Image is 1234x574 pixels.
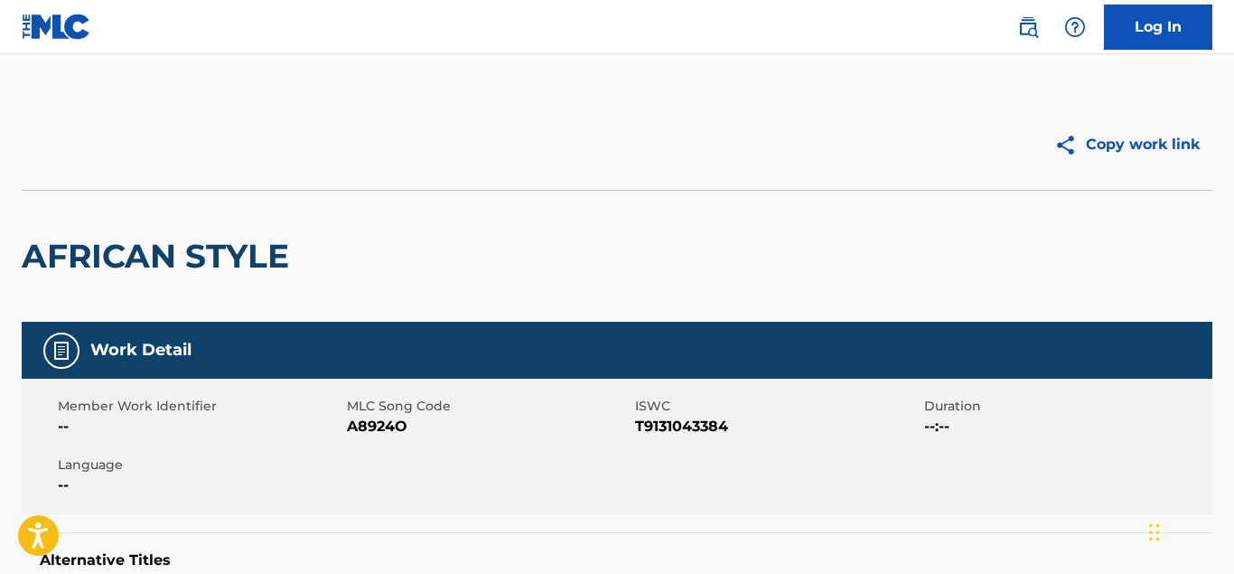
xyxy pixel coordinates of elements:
[1064,16,1086,38] img: help
[1104,5,1212,50] a: Log In
[58,416,342,438] span: --
[347,416,631,438] span: A8924O
[1149,505,1160,560] div: Drag
[1042,122,1212,167] button: Copy work link
[22,236,298,277] h2: AFRICAN STYLE
[22,14,91,40] img: MLC Logo
[51,340,72,362] img: Work Detail
[635,397,920,416] span: ISWC
[1054,134,1086,156] img: Copy work link
[1057,9,1093,45] div: Help
[1017,16,1039,38] img: search
[58,397,342,416] span: Member Work Identifier
[347,397,631,416] span: MLC Song Code
[1144,487,1234,574] iframe: Chat Widget
[924,397,1209,416] span: Duration
[924,416,1209,438] span: --:--
[1010,9,1046,45] a: Public Search
[635,416,920,438] span: T9131043384
[58,475,342,496] span: --
[58,456,342,475] span: Language
[40,551,1194,569] h5: Alternative Titles
[90,340,192,361] h5: Work Detail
